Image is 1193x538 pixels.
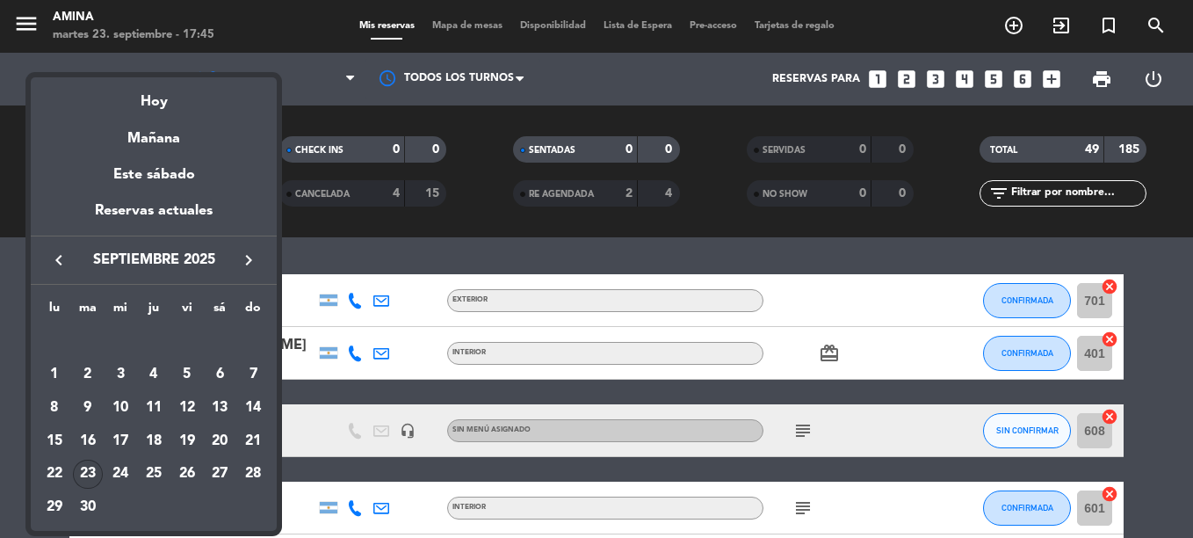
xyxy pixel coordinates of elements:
td: 11 de septiembre de 2025 [137,391,170,425]
td: 3 de septiembre de 2025 [104,359,137,392]
td: 21 de septiembre de 2025 [236,425,270,458]
td: 24 de septiembre de 2025 [104,458,137,491]
td: 29 de septiembre de 2025 [38,491,71,524]
span: septiembre 2025 [75,249,233,272]
td: 28 de septiembre de 2025 [236,458,270,491]
th: jueves [137,298,170,325]
td: 7 de septiembre de 2025 [236,359,270,392]
td: 9 de septiembre de 2025 [71,391,105,425]
td: 2 de septiembre de 2025 [71,359,105,392]
div: Reservas actuales [31,200,277,236]
td: 27 de septiembre de 2025 [204,458,237,491]
td: 4 de septiembre de 2025 [137,359,170,392]
div: 15 [40,426,69,456]
div: 27 [205,460,235,490]
div: 20 [205,426,235,456]
div: 1 [40,360,69,389]
th: viernes [170,298,204,325]
div: 23 [73,460,103,490]
td: 18 de septiembre de 2025 [137,425,170,458]
td: 20 de septiembre de 2025 [204,425,237,458]
td: 10 de septiembre de 2025 [104,391,137,425]
div: 19 [172,426,202,456]
th: sábado [204,298,237,325]
td: 22 de septiembre de 2025 [38,458,71,491]
div: Hoy [31,77,277,113]
div: 30 [73,492,103,522]
td: 23 de septiembre de 2025 [71,458,105,491]
td: 14 de septiembre de 2025 [236,391,270,425]
div: 9 [73,393,103,423]
td: 19 de septiembre de 2025 [170,425,204,458]
div: 29 [40,492,69,522]
td: 15 de septiembre de 2025 [38,425,71,458]
div: Este sábado [31,150,277,200]
div: 7 [238,360,268,389]
div: 24 [105,460,135,490]
div: 26 [172,460,202,490]
th: lunes [38,298,71,325]
td: SEP. [38,325,270,359]
div: 17 [105,426,135,456]
th: miércoles [104,298,137,325]
div: 21 [238,426,268,456]
i: keyboard_arrow_left [48,250,69,271]
div: 6 [205,360,235,389]
th: martes [71,298,105,325]
td: 13 de septiembre de 2025 [204,391,237,425]
td: 8 de septiembre de 2025 [38,391,71,425]
div: 2 [73,360,103,389]
button: keyboard_arrow_right [233,249,264,272]
td: 17 de septiembre de 2025 [104,425,137,458]
div: 25 [139,460,169,490]
div: 4 [139,360,169,389]
button: keyboard_arrow_left [43,249,75,272]
div: 10 [105,393,135,423]
td: 6 de septiembre de 2025 [204,359,237,392]
td: 30 de septiembre de 2025 [71,491,105,524]
div: 22 [40,460,69,490]
td: 12 de septiembre de 2025 [170,391,204,425]
div: 3 [105,360,135,389]
div: 14 [238,393,268,423]
td: 16 de septiembre de 2025 [71,425,105,458]
div: 12 [172,393,202,423]
div: 13 [205,393,235,423]
i: keyboard_arrow_right [238,250,259,271]
div: Mañana [31,114,277,150]
td: 5 de septiembre de 2025 [170,359,204,392]
th: domingo [236,298,270,325]
div: 8 [40,393,69,423]
div: 18 [139,426,169,456]
td: 25 de septiembre de 2025 [137,458,170,491]
div: 16 [73,426,103,456]
div: 28 [238,460,268,490]
div: 5 [172,360,202,389]
td: 26 de septiembre de 2025 [170,458,204,491]
td: 1 de septiembre de 2025 [38,359,71,392]
div: 11 [139,393,169,423]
